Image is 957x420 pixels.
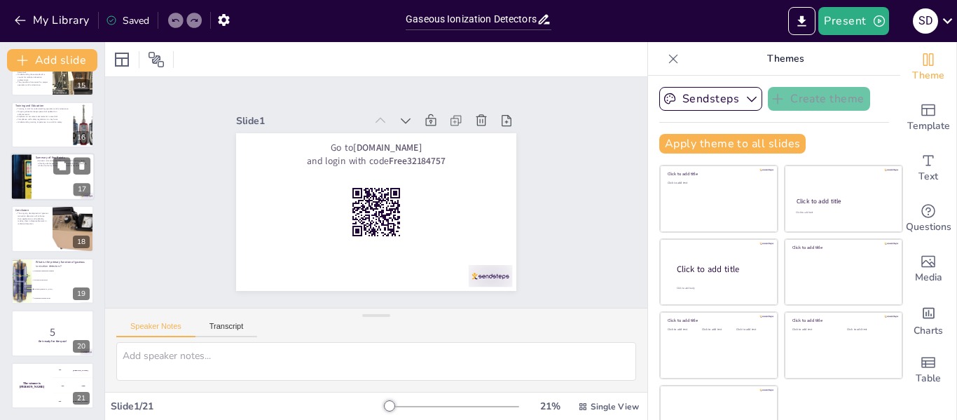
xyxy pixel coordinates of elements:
[53,157,70,174] button: Duplicate Slide
[900,143,956,194] div: Add text boxes
[34,288,93,290] span: To detect [MEDICAL_DATA]
[768,87,870,111] button: Create theme
[36,159,90,167] p: Gaseous ionization detectors are crucial in various fields, offering advantages such as high sens...
[15,118,69,121] p: Compliance with safety regulations is a key focus.
[73,79,90,92] div: 15
[15,110,69,115] p: Ongoing education keeps personnel updated on advancements.
[913,7,938,35] button: S D
[900,244,956,294] div: Add images, graphics, shapes or video
[11,9,95,32] button: My Library
[916,371,941,386] span: Table
[36,156,90,160] p: Summary of Key Points
[34,297,93,299] span: To measure pressure levels
[195,322,258,337] button: Transcript
[74,157,90,174] button: Delete Slide
[15,212,48,224] p: The ongoing development of gaseous ionization detectors will enhance their applications and relia...
[398,163,455,198] strong: Free32184757
[818,7,888,35] button: Present
[796,211,889,215] div: Click to add text
[11,49,94,95] div: 15
[15,69,48,74] p: Standards aid in the training of personnel.
[53,363,94,378] div: 100
[106,14,149,27] div: Saved
[797,197,890,205] div: Click to add title
[15,325,90,340] p: 5
[53,378,94,393] div: 200
[907,118,950,134] span: Template
[684,42,886,76] p: Themes
[11,153,95,201] div: 17
[148,51,165,68] span: Position
[702,328,734,332] div: Click to add text
[668,182,768,185] div: Click to add text
[11,205,94,252] div: 18
[788,7,815,35] button: Export to PowerPoint
[11,102,94,148] div: 16
[677,263,766,275] div: Click to add title
[74,184,90,196] div: 17
[792,245,893,250] div: Click to add title
[34,270,93,271] span: To measure temperature changes
[271,107,507,221] p: and login with code
[406,9,537,29] input: Insert title
[15,115,69,118] p: Emphasis on accurate measurements is essential.
[912,68,944,83] span: Theme
[111,48,133,71] div: Layout
[900,42,956,93] div: Change the overall theme
[900,194,956,244] div: Get real-time input from your audience
[73,131,90,144] div: 16
[659,87,762,111] button: Sendsteps
[36,260,90,268] p: What is the primary function of gaseous ionization detectors?
[73,340,90,353] div: 20
[11,381,53,388] h4: The winner is [PERSON_NAME]
[15,74,48,81] p: Understanding these standards is crucial for radiation detection professionals.
[116,322,195,337] button: Speaker Notes
[918,169,938,184] span: Text
[371,137,439,176] strong: [DOMAIN_NAME]
[915,270,942,285] span: Media
[111,400,385,413] div: Slide 1 / 21
[11,258,94,304] div: 19
[81,384,85,386] div: Jaap
[914,323,943,339] span: Charts
[668,318,768,323] div: Click to add title
[900,93,956,143] div: Add ready made slides
[15,104,69,108] p: Training and Education
[668,171,768,177] div: Click to add title
[847,328,891,332] div: Click to add text
[906,219,951,235] span: Questions
[913,8,938,34] div: S D
[591,401,639,412] span: Single View
[15,208,48,212] p: Conclusion
[73,236,90,248] div: 18
[659,134,806,154] button: Apply theme to all slides
[900,294,956,345] div: Add charts and graphs
[73,287,90,300] div: 19
[11,310,94,356] div: 20
[34,279,93,280] span: To detect sound levels
[15,81,48,86] p: They provide a framework for proper operation and maintenance.
[677,286,765,290] div: Click to add body
[53,393,94,409] div: 300
[792,328,836,332] div: Click to add text
[900,345,956,395] div: Add a table
[73,392,90,405] div: 21
[11,363,94,409] div: 21
[39,339,67,343] strong: Get ready for the quiz!
[275,64,398,128] div: Slide 1
[15,107,69,110] p: Training is vital for understanding operation and maintenance.
[15,121,69,123] p: Understanding training importance is crucial for safety.
[668,328,699,332] div: Click to add text
[277,95,512,209] p: Go to
[736,328,768,332] div: Click to add text
[792,318,893,323] div: Click to add title
[533,400,567,413] div: 21 %
[7,49,97,72] button: Add slide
